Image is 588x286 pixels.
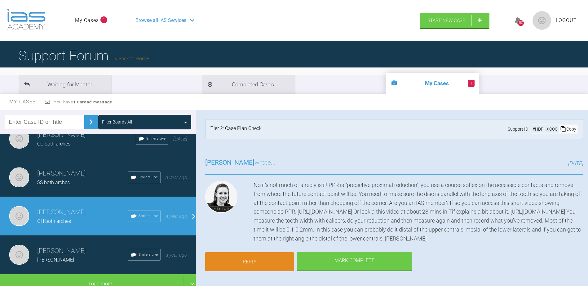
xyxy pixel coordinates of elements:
strong: 1 unread message [73,100,112,104]
h3: [PERSON_NAME] [37,207,128,218]
span: Smilers Live [139,213,158,219]
a: Reply [205,252,294,271]
a: My Cases [75,16,99,24]
img: logo-light.3e3ef733.png [7,9,46,30]
span: a year ago [166,213,187,219]
img: Nikolaos Mitropoulos [9,129,29,149]
h3: [PERSON_NAME] [37,168,128,179]
span: My Cases [9,99,41,105]
div: Tier 2: Case Plan Check [210,124,262,134]
img: chevronRight.28bd32b0.svg [86,117,96,127]
li: Waiting for Mentor [19,75,112,94]
span: [PERSON_NAME] [37,257,74,263]
span: SS both arches [37,180,70,185]
div: 150 [518,20,524,26]
span: [PERSON_NAME] [205,159,254,166]
span: Smilers Live [139,252,158,258]
li: Completed Cases [202,75,295,94]
div: # HDFHXOOC [531,126,559,132]
h3: wrote... [205,158,276,168]
img: profile.png [533,11,551,30]
span: Support ID [508,126,528,132]
a: Back to Home [115,56,149,62]
span: [DATE] [568,160,583,167]
img: Nikolaos Mitropoulos [9,167,29,187]
div: Copy [559,125,577,133]
li: My Cases [386,73,479,94]
img: Nikolaos Mitropoulos [9,245,29,265]
span: Browse all IAS Services [135,16,186,24]
div: No it's not much of a reply is it! PPR is "predictive proximal reduction", you use a course sofle... [254,181,583,243]
span: 1 [468,80,475,87]
img: Kelly Toft [205,181,237,213]
a: Start New Case [420,13,489,28]
input: Enter Case ID or Title [5,115,84,129]
span: Start New Case [427,18,465,23]
div: Filter Boards: All [102,119,132,125]
h3: [PERSON_NAME] [37,246,128,256]
img: Nikolaos Mitropoulos [9,206,29,226]
span: GH both arches [37,218,71,224]
span: Smilers Live [139,175,158,180]
span: [DATE] [173,136,187,142]
a: Logout [556,16,577,24]
h3: [PERSON_NAME] [37,130,136,140]
h1: Support Forum [19,45,149,67]
span: a year ago [166,252,187,258]
span: a year ago [166,175,187,180]
span: Smilers Live [146,136,166,141]
span: CC both arches [37,141,70,147]
div: Mark Complete [297,252,412,271]
span: 1 [100,16,107,23]
span: You have [54,100,113,104]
